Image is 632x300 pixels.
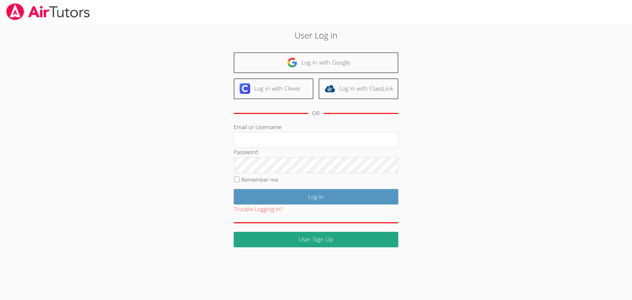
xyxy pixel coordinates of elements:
div: OR [312,109,320,118]
a: Log in with Clever [234,78,313,99]
label: Remember me [241,176,278,183]
img: google-logo-50288ca7cdecda66e5e0955fdab243c47b7ad437acaf1139b6f446037453330a.svg [287,57,298,68]
label: Password [234,148,258,156]
a: Log in with Google [234,52,398,73]
img: airtutors_banner-c4298cdbf04f3fff15de1276eac7730deb9818008684d7c2e4769d2f7ddbe033.png [6,3,91,20]
button: Trouble Logging In? [234,205,282,214]
img: classlink-logo-d6bb404cc1216ec64c9a2012d9dc4662098be43eaf13dc465df04b49fa7ab582.svg [325,83,335,94]
a: User Sign Up [234,232,398,247]
h2: User Log in [145,29,487,41]
input: Log in [234,189,398,205]
a: Log in with ClassLink [319,78,398,99]
label: Email or Username [234,123,281,131]
img: clever-logo-6eab21bc6e7a338710f1a6ff85c0baf02591cd810cc4098c63d3a4b26e2feb20.svg [240,83,250,94]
